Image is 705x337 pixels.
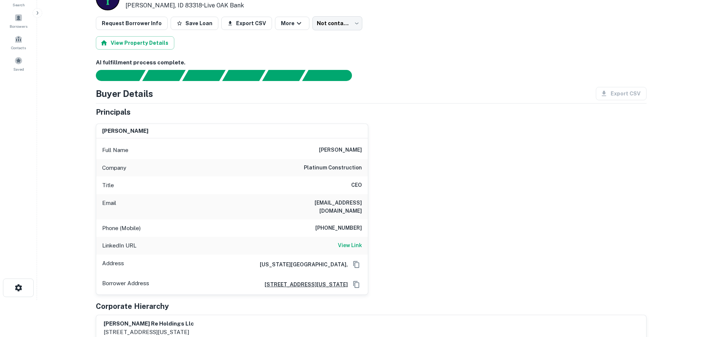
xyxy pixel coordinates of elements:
[96,107,131,118] h5: Principals
[319,146,362,155] h6: [PERSON_NAME]
[2,54,35,74] a: Saved
[338,241,362,249] h6: View Link
[351,279,362,290] button: Copy Address
[304,164,362,172] h6: platinum construction
[10,23,27,29] span: Borrowers
[104,328,194,337] p: [STREET_ADDRESS][US_STATE]
[221,17,272,30] button: Export CSV
[351,181,362,190] h6: CEO
[351,259,362,270] button: Copy Address
[102,146,128,155] p: Full Name
[171,17,218,30] button: Save Loan
[102,164,126,172] p: Company
[2,32,35,52] a: Contacts
[11,45,26,51] span: Contacts
[104,320,194,328] h6: [PERSON_NAME] re holdings llc
[96,58,647,67] h6: AI fulfillment process complete.
[275,17,309,30] button: More
[102,181,114,190] p: Title
[102,127,148,135] h6: [PERSON_NAME]
[204,2,244,9] a: Live OAK Bank
[96,17,168,30] button: Request Borrower Info
[96,36,174,50] button: View Property Details
[273,199,362,215] h6: [EMAIL_ADDRESS][DOMAIN_NAME]
[2,11,35,31] a: Borrowers
[96,87,153,100] h4: Buyer Details
[338,241,362,250] a: View Link
[302,70,361,81] div: AI fulfillment process complete.
[102,241,137,250] p: LinkedIn URL
[254,260,348,269] h6: [US_STATE][GEOGRAPHIC_DATA],
[312,16,362,30] div: Not contacted
[13,66,24,72] span: Saved
[259,280,348,289] a: [STREET_ADDRESS][US_STATE]
[222,70,265,81] div: Principals found, AI now looking for contact information...
[87,70,142,81] div: Sending borrower request to AI...
[142,70,185,81] div: Your request is received and processing...
[102,259,124,270] p: Address
[102,279,149,290] p: Borrower Address
[96,301,169,312] h5: Corporate Hierarchy
[13,2,25,8] span: Search
[125,1,246,10] p: [PERSON_NAME], ID 83318 •
[102,199,116,215] p: Email
[182,70,225,81] div: Documents found, AI parsing details...
[262,70,305,81] div: Principals found, still searching for contact information. This may take time...
[315,224,362,233] h6: [PHONE_NUMBER]
[102,224,141,233] p: Phone (Mobile)
[668,278,705,313] iframe: Chat Widget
